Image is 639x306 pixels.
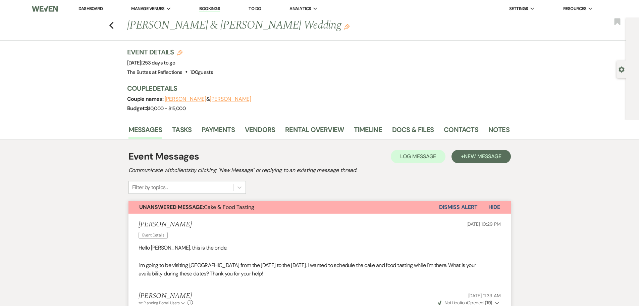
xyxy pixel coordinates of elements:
[132,183,168,191] div: Filter by topics...
[78,6,103,11] a: Dashboard
[468,293,501,299] span: [DATE] 11:39 AM
[139,244,501,252] p: Hello [PERSON_NAME], this is the bride,
[139,220,192,229] h5: [PERSON_NAME]
[391,150,445,163] button: Log Message
[289,5,311,12] span: Analytics
[139,232,168,239] span: Event Details
[139,300,186,306] button: to: Planning Portal Users
[210,96,251,102] button: [PERSON_NAME]
[563,5,586,12] span: Resources
[139,292,193,300] h5: [PERSON_NAME]
[127,59,175,66] span: [DATE]
[467,221,501,227] span: [DATE] 10:29 PM
[146,105,185,112] span: $10,000 - $15,000
[344,24,350,30] button: Edit
[172,124,192,139] a: Tasks
[488,124,510,139] a: Notes
[127,105,146,112] span: Budget:
[139,204,254,211] span: Cake & Food Tasting
[127,95,165,102] span: Couple names:
[202,124,235,139] a: Payments
[249,6,261,11] a: To Do
[485,300,492,306] strong: ( 19 )
[139,300,180,306] span: to: Planning Portal Users
[392,124,434,139] a: Docs & Files
[444,300,467,306] span: Notification
[127,84,503,93] h3: Couple Details
[354,124,382,139] a: Timeline
[438,300,492,306] span: Opened
[285,124,344,139] a: Rental Overview
[245,124,275,139] a: Vendors
[165,96,206,102] button: [PERSON_NAME]
[488,204,500,211] span: Hide
[444,124,478,139] a: Contacts
[128,201,439,214] button: Unanswered Message:Cake & Food Tasting
[141,59,175,66] span: |
[464,153,501,160] span: New Message
[128,149,199,164] h1: Event Messages
[478,201,511,214] button: Hide
[127,47,213,57] h3: Event Details
[139,204,204,211] strong: Unanswered Message:
[32,2,57,16] img: Weven Logo
[128,124,162,139] a: Messages
[451,150,511,163] button: +New Message
[142,59,175,66] span: 253 days to go
[400,153,436,160] span: Log Message
[190,69,213,76] span: 100 guests
[139,261,501,278] p: I'm going to be visiting [GEOGRAPHIC_DATA] from the [DATE] to the [DATE]. I wanted to schedule th...
[439,201,478,214] button: Dismiss Alert
[128,166,511,174] h2: Communicate with clients by clicking "New Message" or replying to an existing message thread.
[199,6,220,12] a: Bookings
[127,17,428,34] h1: [PERSON_NAME] & [PERSON_NAME] Wedding
[131,5,164,12] span: Manage Venues
[127,69,182,76] span: The Buttes at Reflections
[509,5,528,12] span: Settings
[165,96,251,102] span: &
[619,66,625,72] button: Open lead details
